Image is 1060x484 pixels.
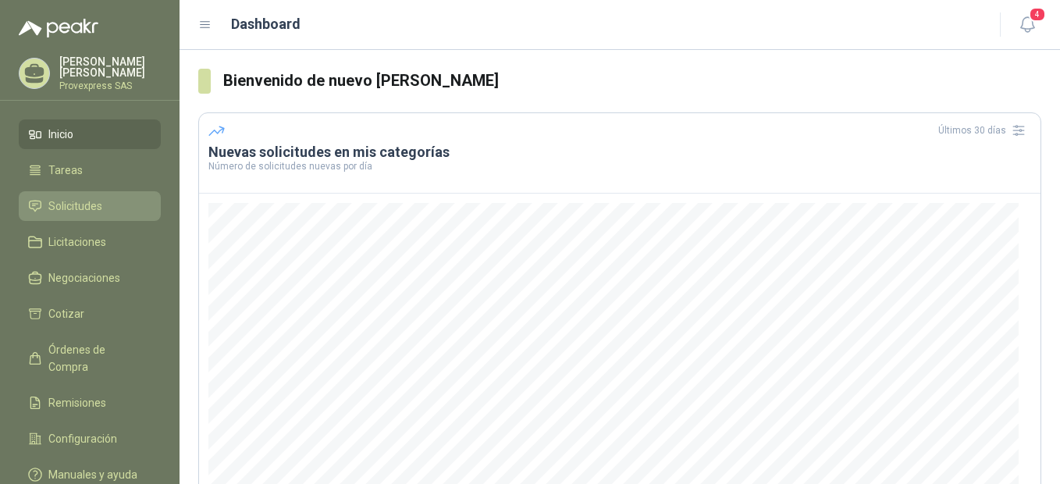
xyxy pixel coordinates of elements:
a: Órdenes de Compra [19,335,161,382]
p: Provexpress SAS [59,81,161,91]
span: Negociaciones [48,269,120,286]
span: Configuración [48,430,117,447]
h1: Dashboard [231,13,301,35]
p: [PERSON_NAME] [PERSON_NAME] [59,56,161,78]
span: Manuales y ayuda [48,466,137,483]
span: Órdenes de Compra [48,341,146,375]
div: Últimos 30 días [938,118,1031,143]
a: Configuración [19,424,161,454]
a: Cotizar [19,299,161,329]
span: 4 [1029,7,1046,22]
a: Tareas [19,155,161,185]
span: Cotizar [48,305,84,322]
a: Solicitudes [19,191,161,221]
span: Licitaciones [48,233,106,251]
a: Inicio [19,119,161,149]
span: Solicitudes [48,198,102,215]
img: Logo peakr [19,19,98,37]
p: Número de solicitudes nuevas por día [208,162,1031,171]
h3: Bienvenido de nuevo [PERSON_NAME] [223,69,1041,93]
a: Licitaciones [19,227,161,257]
span: Remisiones [48,394,106,411]
span: Inicio [48,126,73,143]
span: Tareas [48,162,83,179]
a: Remisiones [19,388,161,418]
h3: Nuevas solicitudes en mis categorías [208,143,1031,162]
button: 4 [1013,11,1041,39]
a: Negociaciones [19,263,161,293]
